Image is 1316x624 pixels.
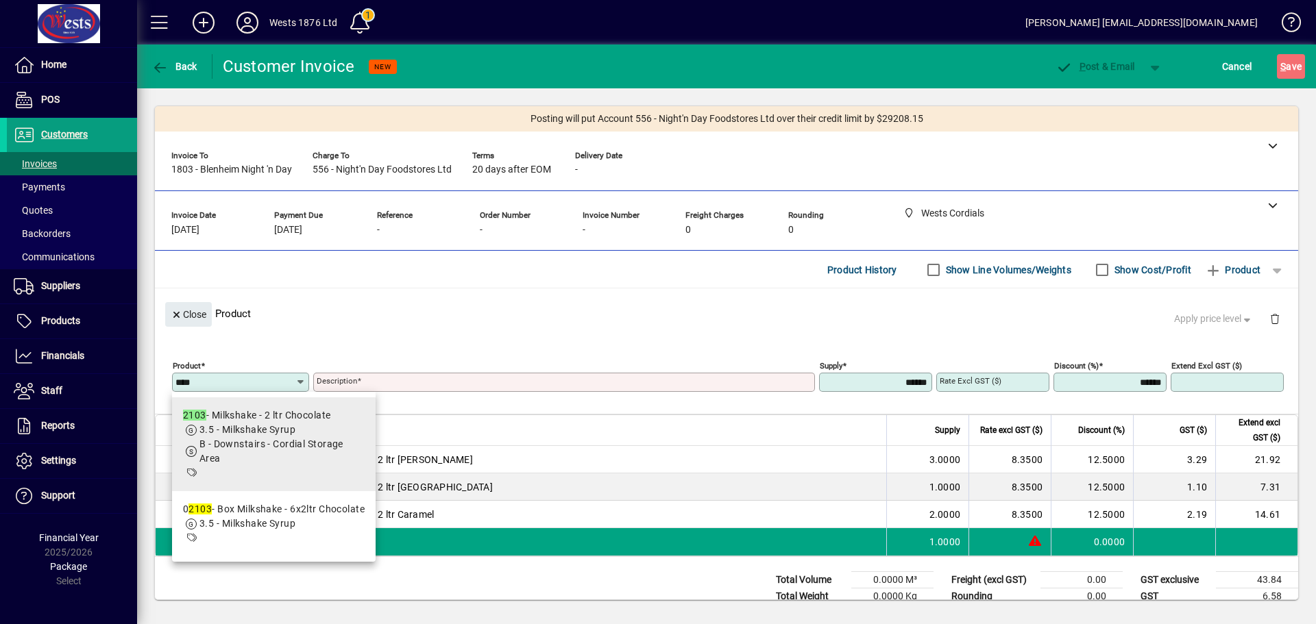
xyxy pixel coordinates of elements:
span: 1.0000 [929,535,961,549]
span: Discount (%) [1078,423,1125,438]
span: Extend excl GST ($) [1224,415,1280,445]
button: Close [165,302,212,327]
span: Home [41,59,66,70]
td: Rounding [945,588,1040,605]
span: Supply [935,423,960,438]
span: Close [171,303,206,326]
span: Rate excl GST ($) [980,423,1043,438]
td: 7.31 [1215,473,1297,501]
button: Apply price level [1169,307,1259,332]
span: 3.0000 [929,453,961,466]
span: Financial Year [39,532,99,543]
span: 2.0000 [929,508,961,521]
span: Back [151,61,197,72]
span: GST ($) [1180,423,1207,438]
span: Staff [41,385,62,396]
span: 0 [685,225,691,236]
a: Reports [7,409,137,443]
mat-error: Required [317,392,804,406]
span: - [480,225,483,236]
a: Products [7,304,137,338]
a: Knowledge Base [1271,3,1299,47]
td: 2.19 [1133,501,1215,528]
span: 3.5 - Milkshake Syrup [199,518,295,529]
span: Suppliers [41,280,80,291]
span: 20 days after EOM [472,164,551,175]
div: Wests 1876 Ltd [269,12,337,34]
span: Invoices [14,158,57,169]
td: 0.00 [1040,588,1123,605]
span: 1803 - Blenheim Night 'n Day [171,164,292,175]
td: 12.5000 [1051,446,1133,473]
span: Products [41,315,80,326]
app-page-header-button: Delete [1258,312,1291,325]
div: [PERSON_NAME] [EMAIL_ADDRESS][DOMAIN_NAME] [1025,12,1258,34]
td: Freight (excl GST) [945,572,1040,588]
span: Milkshake - 2 ltr [PERSON_NAME] [326,453,473,466]
span: ost & Email [1056,61,1135,72]
span: Milkshake - 2 ltr [GEOGRAPHIC_DATA] [326,480,493,494]
td: Total Weight [769,588,851,605]
span: Reports [41,420,75,431]
span: Customers [41,129,88,140]
button: Cancel [1219,54,1256,79]
em: 2103 [188,503,212,514]
td: 0.0000 [1051,528,1133,556]
a: Suppliers [7,269,137,303]
td: 0.0000 M³ [851,572,934,588]
td: 12.5000 [1051,473,1133,501]
span: Product History [827,259,897,281]
td: GST exclusive [1134,572,1216,588]
span: ave [1280,55,1302,77]
span: Backorders [14,228,71,239]
button: Save [1277,54,1305,79]
div: 0 - Box Milkshake - 6x2ltr Chocolate [183,502,365,516]
a: POS [7,83,137,117]
mat-label: Extend excl GST ($) [1171,361,1242,371]
app-page-header-button: Close [162,308,215,320]
span: 0 [788,225,794,236]
span: POS [41,94,60,105]
span: Quotes [14,205,53,216]
span: Financials [41,350,84,361]
div: - Milkshake - 2 ltr Chocolate [183,408,365,423]
mat-label: Supply [820,361,842,371]
label: Show Cost/Profit [1112,263,1191,277]
a: Communications [7,245,137,269]
span: - [377,225,380,236]
td: 3.29 [1133,446,1215,473]
span: S [1280,61,1286,72]
span: 1.0000 [929,480,961,494]
span: - [575,164,578,175]
app-page-header-button: Back [137,54,212,79]
span: P [1080,61,1086,72]
a: Settings [7,444,137,478]
a: Invoices [7,152,137,175]
mat-option: 2103 - Milkshake - 2 ltr Chocolate [172,397,376,491]
span: Support [41,490,75,501]
div: 8.3500 [977,480,1043,494]
span: Communications [14,251,95,262]
label: Show Line Volumes/Weights [943,263,1071,277]
button: Post & Email [1049,54,1142,79]
span: Milkshake - 2 ltr Caramel [326,508,434,521]
span: B - Downstairs - Cordial Storage Area [199,438,343,464]
a: Support [7,479,137,513]
mat-label: Product [173,361,201,371]
div: Customer Invoice [223,55,355,77]
span: - [583,225,585,236]
td: 6.58 [1216,588,1298,605]
a: Backorders [7,222,137,245]
a: Quotes [7,199,137,222]
button: Add [182,10,226,35]
a: Financials [7,339,137,373]
span: 3.5 - Milkshake Syrup [199,424,295,435]
span: Payments [14,182,65,192]
div: 8.3500 [977,508,1043,521]
button: Profile [226,10,269,35]
td: 14.61 [1215,501,1297,528]
span: NEW [374,62,391,71]
td: 0.00 [1040,572,1123,588]
span: [DATE] [274,225,302,236]
span: Apply price level [1174,312,1254,326]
